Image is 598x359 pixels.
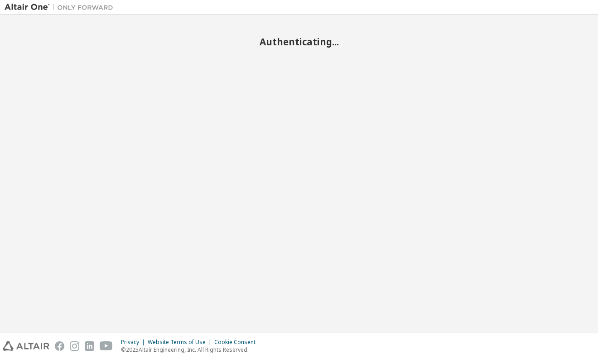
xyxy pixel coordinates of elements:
[5,36,593,48] h2: Authenticating...
[214,339,261,346] div: Cookie Consent
[55,341,64,351] img: facebook.svg
[121,339,148,346] div: Privacy
[100,341,113,351] img: youtube.svg
[3,341,49,351] img: altair_logo.svg
[121,346,261,354] p: © 2025 Altair Engineering, Inc. All Rights Reserved.
[148,339,214,346] div: Website Terms of Use
[70,341,79,351] img: instagram.svg
[5,3,118,12] img: Altair One
[85,341,94,351] img: linkedin.svg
